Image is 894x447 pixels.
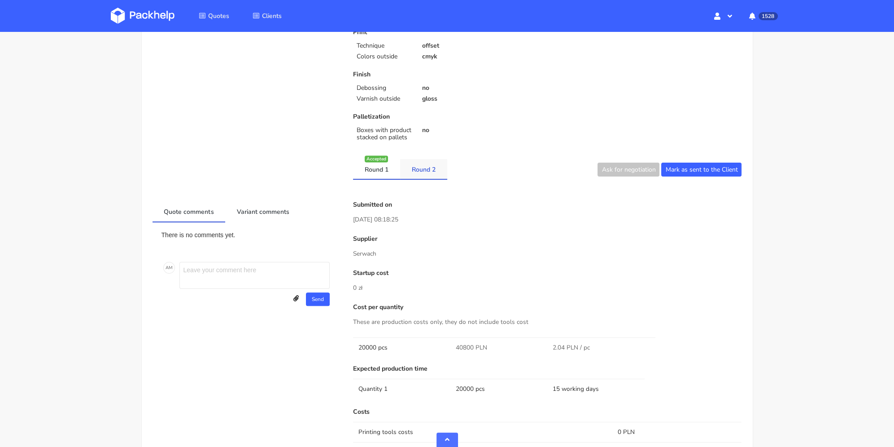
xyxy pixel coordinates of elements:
[742,8,783,24] button: 1528
[553,343,590,352] span: 2.04 PLN / pc
[353,249,742,259] p: Serwach
[166,262,169,274] span: A
[208,12,229,20] span: Quotes
[422,84,541,92] p: no
[353,201,742,208] p: Submitted on
[353,283,742,293] p: 0 zł
[353,29,541,36] p: Print
[357,84,411,92] p: Debossing
[450,379,547,399] td: 20000 pcs
[353,159,400,179] a: Round 1
[353,215,742,225] p: [DATE] 08:18:25
[153,201,226,221] a: Quote comments
[353,113,541,120] p: Palletization
[422,53,541,60] p: cmyk
[353,304,742,311] p: Cost per quantity
[400,159,447,179] a: Round 2
[661,163,741,177] button: Mark as sent to the Client
[357,53,411,60] p: Colors outside
[612,422,742,442] td: 0 PLN
[357,95,411,102] p: Varnish outside
[262,12,282,20] span: Clients
[353,317,742,327] p: These are production costs only, they do not include tools cost
[353,337,450,358] td: 20000 pcs
[455,343,487,352] span: 40800 PLN
[759,12,777,20] span: 1528
[353,408,742,416] p: Costs
[353,422,612,442] td: Printing tools costs
[353,270,742,277] p: Startup cost
[353,71,541,78] p: Finish
[422,95,541,102] p: gloss
[306,292,330,306] button: Send
[547,379,645,399] td: 15 working days
[225,201,301,221] a: Variant comments
[169,262,173,274] span: M
[111,8,174,24] img: Dashboard
[161,231,331,239] p: There is no comments yet.
[353,365,742,372] p: Expected production time
[242,8,292,24] a: Clients
[422,127,541,134] p: no
[353,235,742,243] p: Supplier
[357,127,411,141] p: Boxes with product stacked on pallets
[357,42,411,49] p: Technique
[188,8,240,24] a: Quotes
[353,379,450,399] td: Quantity 1
[365,156,388,163] div: Accepted
[597,163,659,177] button: Ask for negotiation
[422,42,541,49] p: offset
